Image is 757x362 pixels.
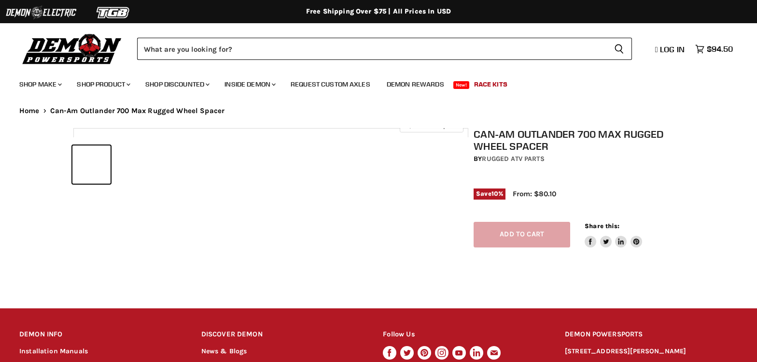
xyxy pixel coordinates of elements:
[474,188,505,199] span: Save %
[383,323,547,346] h2: Follow Us
[660,44,685,54] span: Log in
[217,74,281,94] a: Inside Demon
[77,3,150,22] img: TGB Logo 2
[12,71,730,94] ul: Main menu
[405,122,458,129] span: Click to expand
[113,145,152,184] button: Can-Am Outlander 700 Max Rugged Wheel Spacer thumbnail
[19,347,88,355] a: Installation Manuals
[491,190,498,197] span: 10
[453,81,470,89] span: New!
[482,155,544,163] a: Rugged ATV Parts
[137,38,606,60] input: Search
[201,323,365,346] h2: DISCOVER DEMON
[19,323,183,346] h2: DEMON INFO
[50,107,225,115] span: Can-Am Outlander 700 Max Rugged Wheel Spacer
[513,189,556,198] span: From: $80.10
[565,323,738,346] h2: DEMON POWERSPORTS
[19,31,125,66] img: Demon Powersports
[606,38,632,60] button: Search
[474,154,689,164] div: by
[283,74,378,94] a: Request Custom Axles
[72,145,111,184] button: Can-Am Outlander 700 Max Rugged Wheel Spacer thumbnail
[70,74,136,94] a: Shop Product
[585,222,619,230] span: Share this:
[12,74,68,94] a: Shop Make
[138,74,215,94] a: Shop Discounted
[474,128,689,152] h1: Can-Am Outlander 700 Max Rugged Wheel Spacer
[651,45,690,54] a: Log in
[5,3,77,22] img: Demon Electric Logo 2
[201,347,247,355] a: News & Blogs
[19,107,40,115] a: Home
[707,44,733,54] span: $94.50
[379,74,451,94] a: Demon Rewards
[585,222,642,247] aside: Share this:
[154,145,193,184] button: Can-Am Outlander 700 Max Rugged Wheel Spacer thumbnail
[565,346,738,357] p: [STREET_ADDRESS][PERSON_NAME]
[137,38,632,60] form: Product
[690,42,738,56] a: $94.50
[467,74,515,94] a: Race Kits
